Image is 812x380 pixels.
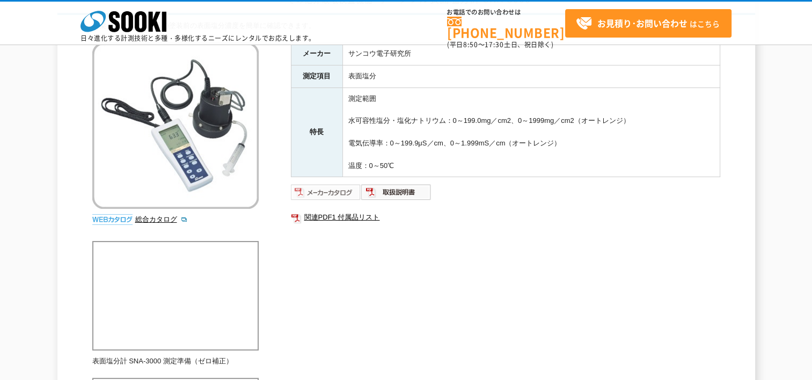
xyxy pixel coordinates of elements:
[291,43,342,65] th: メーカー
[447,40,553,49] span: (平日 ～ 土日、祝日除く)
[361,191,431,199] a: 取扱説明書
[92,356,259,367] p: 表面塩分計 SNA-3000 測定準備（ゼロ補正）
[576,16,720,32] span: はこちら
[291,191,361,199] a: メーカーカタログ
[447,9,565,16] span: お電話でのお問い合わせは
[361,184,431,201] img: 取扱説明書
[342,87,720,177] td: 測定範囲 水可容性塩分・塩化ナトリウム：0～199.0mg／cm2、0～1999mg／cm2（オートレンジ） 電気伝導率：0～199.9μS／cm、0～1.999mS／cm（オートレンジ） 温度...
[81,35,316,41] p: 日々進化する計測技術と多種・多様化するニーズにレンタルでお応えします。
[291,210,720,224] a: 関連PDF1 付属品リスト
[92,214,133,225] img: webカタログ
[447,17,565,39] a: [PHONE_NUMBER]
[485,40,504,49] span: 17:30
[565,9,731,38] a: お見積り･お問い合わせはこちら
[342,43,720,65] td: サンコウ電子研究所
[291,87,342,177] th: 特長
[291,65,342,87] th: 測定項目
[342,65,720,87] td: 表面塩分
[291,184,361,201] img: メーカーカタログ
[597,17,687,30] strong: お見積り･お問い合わせ
[135,215,188,223] a: 総合カタログ
[463,40,478,49] span: 8:50
[92,42,259,209] img: ポータブル表面塩分計 SNA-3000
